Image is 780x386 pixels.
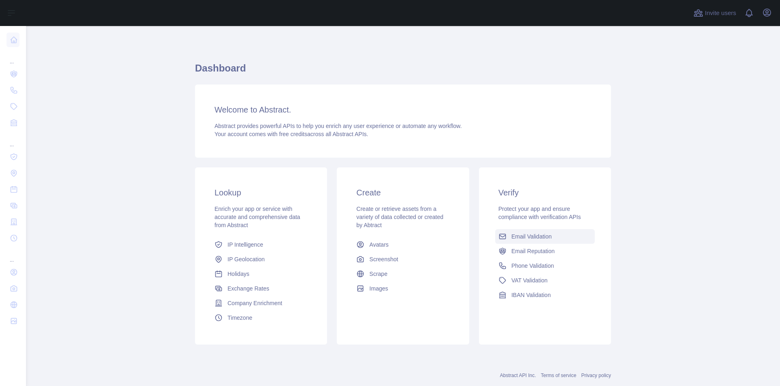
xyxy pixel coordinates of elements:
[353,252,453,267] a: Screenshot
[369,270,387,278] span: Scrape
[195,62,611,81] h1: Dashboard
[353,267,453,281] a: Scrape
[369,241,388,249] span: Avatars
[211,237,311,252] a: IP Intelligence
[227,255,265,263] span: IP Geolocation
[227,270,249,278] span: Holidays
[211,310,311,325] a: Timezone
[214,123,462,129] span: Abstract provides powerful APIs to help you enrich any user experience or automate any workflow.
[498,187,591,198] h3: Verify
[511,247,555,255] span: Email Reputation
[227,314,252,322] span: Timezone
[511,276,548,284] span: VAT Validation
[227,284,269,293] span: Exchange Rates
[541,373,576,378] a: Terms of service
[692,7,738,20] button: Invite users
[495,244,595,258] a: Email Reputation
[353,237,453,252] a: Avatars
[369,255,398,263] span: Screenshot
[279,131,307,137] span: free credits
[498,206,581,220] span: Protect your app and ensure compliance with verification APIs
[6,132,19,148] div: ...
[356,187,449,198] h3: Create
[6,49,19,65] div: ...
[369,284,388,293] span: Images
[211,252,311,267] a: IP Geolocation
[511,291,551,299] span: IBAN Validation
[214,131,368,137] span: Your account comes with across all Abstract APIs.
[495,273,595,288] a: VAT Validation
[495,288,595,302] a: IBAN Validation
[581,373,611,378] a: Privacy policy
[705,9,736,18] span: Invite users
[211,281,311,296] a: Exchange Rates
[500,373,536,378] a: Abstract API Inc.
[353,281,453,296] a: Images
[211,267,311,281] a: Holidays
[511,232,552,241] span: Email Validation
[227,299,282,307] span: Company Enrichment
[356,206,443,228] span: Create or retrieve assets from a variety of data collected or created by Abtract
[6,247,19,263] div: ...
[495,258,595,273] a: Phone Validation
[227,241,263,249] span: IP Intelligence
[214,187,308,198] h3: Lookup
[495,229,595,244] a: Email Validation
[214,104,591,115] h3: Welcome to Abstract.
[211,296,311,310] a: Company Enrichment
[511,262,554,270] span: Phone Validation
[214,206,300,228] span: Enrich your app or service with accurate and comprehensive data from Abstract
